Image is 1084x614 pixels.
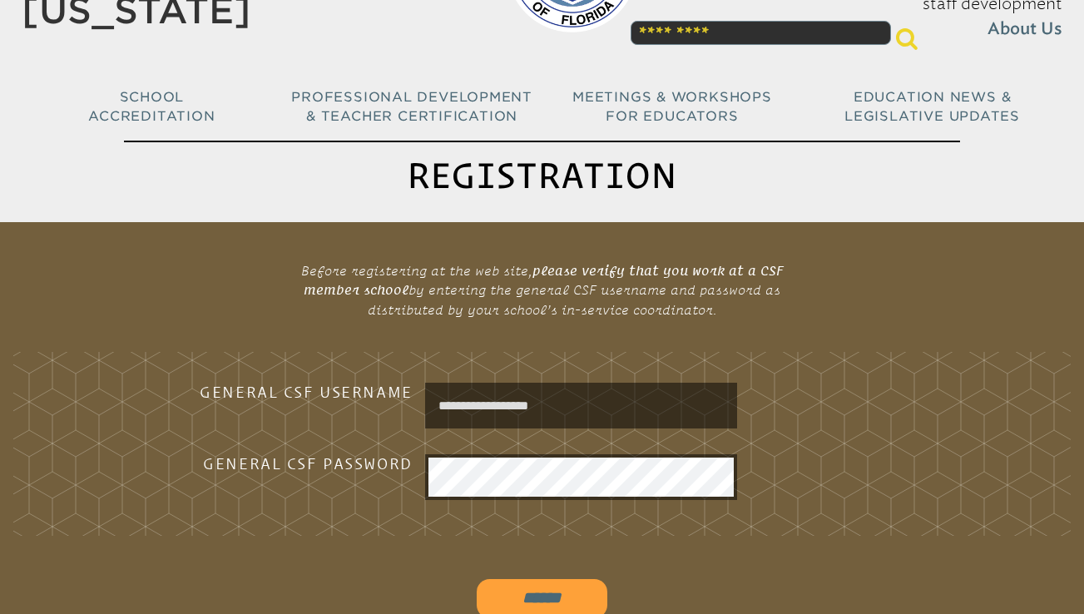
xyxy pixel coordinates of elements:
[152,383,413,402] h3: General CSF Username
[124,141,960,210] h1: Registration
[88,89,215,124] span: School Accreditation
[304,263,784,297] b: please verify that you work at a CSF member school
[152,454,413,473] h3: General CSF Password
[275,255,809,326] p: Before registering at the web site, by entering the general CSF username and password as distribu...
[291,89,532,124] span: Professional Development & Teacher Certification
[844,89,1020,124] span: Education News & Legislative Updates
[572,89,772,124] span: Meetings & Workshops for Educators
[987,17,1062,42] span: About Us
